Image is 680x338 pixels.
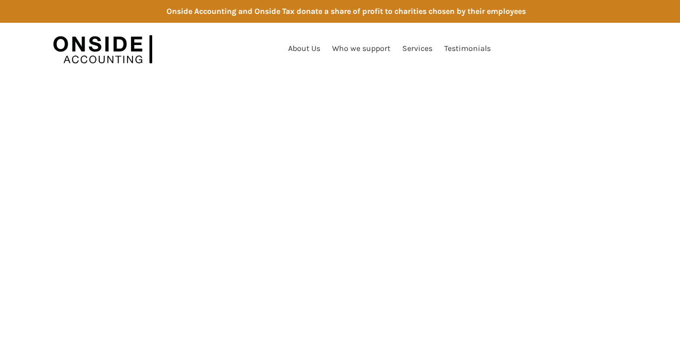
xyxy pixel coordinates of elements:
[396,32,438,66] a: Services
[167,5,526,18] div: Onside Accounting and Onside Tax donate a share of profit to charities chosen by their employees
[326,32,396,66] a: Who we support
[438,32,497,66] a: Testimonials
[53,30,152,68] img: Onside Accounting
[282,32,326,66] a: About Us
